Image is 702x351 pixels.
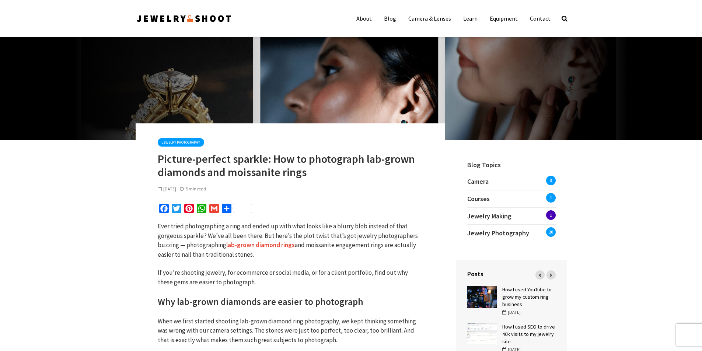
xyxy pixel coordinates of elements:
[502,309,521,315] span: [DATE]
[467,208,556,225] a: Jewelry Making1
[158,186,176,192] span: [DATE]
[467,177,489,186] span: Camera
[467,269,556,278] h4: Posts
[502,323,555,345] a: How I used SEO to drive 40k visits to my jewelry site
[467,177,556,190] a: Camera3
[546,193,556,203] span: 1
[180,186,206,192] div: 5 min read
[378,11,402,26] a: Blog
[467,229,529,237] span: Jewelry Photography
[158,268,423,287] p: If you’re shooting jewelry, for ecommerce or social media, or for a client portfolio, find out wh...
[158,222,423,259] p: Ever tried photographing a ring and ended up with what looks like a blurry blob instead of that g...
[220,204,254,216] a: Share
[158,152,423,179] h1: Picture-perfect sparkle: How to photograph lab-grown diamonds and moissanite rings
[484,11,523,26] a: Equipment
[403,11,457,26] a: Camera & Lenses
[158,296,423,308] h2: Why lab-grown diamonds are easier to photograph
[467,212,511,220] span: Jewelry Making
[183,204,195,216] a: Pinterest
[170,204,183,216] a: Twitter
[546,210,556,220] span: 1
[158,204,170,216] a: Facebook
[351,11,377,26] a: About
[208,204,220,216] a: Gmail
[158,138,204,147] a: Jewelry Photography
[467,194,490,203] span: Courses
[136,13,232,24] img: Jewelry Photographer Bay Area - San Francisco | Nationwide via Mail
[467,190,556,207] a: Courses1
[456,151,567,169] h4: Blog Topics
[546,176,556,185] span: 3
[524,11,556,26] a: Contact
[546,227,556,237] span: 20
[195,204,208,216] a: WhatsApp
[158,317,423,345] p: When we first started shooting lab-grown diamond ring photography, we kept thinking something was...
[458,11,483,26] a: Learn
[467,225,556,242] a: Jewelry Photography20
[226,241,295,249] a: lab-grown diamond rings
[502,286,552,308] a: How I used YouTube to grow my custom ring business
